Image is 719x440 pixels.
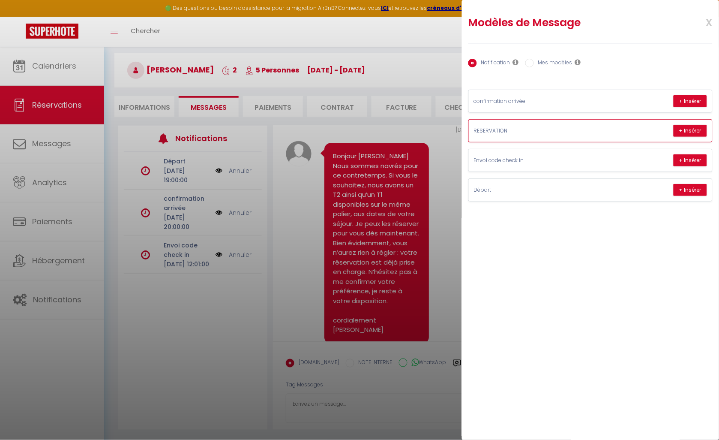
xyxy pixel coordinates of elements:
button: Ouvrir le widget de chat LiveChat [7,3,33,29]
label: Mes modèles [534,59,572,68]
p: confirmation arrivée [474,97,602,105]
span: x [686,12,713,32]
p: Départ [474,186,602,194]
button: + Insérer [674,184,707,196]
button: + Insérer [674,154,707,166]
h2: Modèles de Message [468,16,668,30]
button: + Insérer [674,125,707,137]
p: Envoi code check in [474,157,602,165]
p: RESERVATION [474,127,602,135]
i: Les modèles généraux sont visibles par vous et votre équipe [575,59,581,66]
i: Les notifications sont visibles par toi et ton équipe [513,59,519,66]
button: + Insérer [674,95,707,107]
label: Notification [477,59,510,68]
